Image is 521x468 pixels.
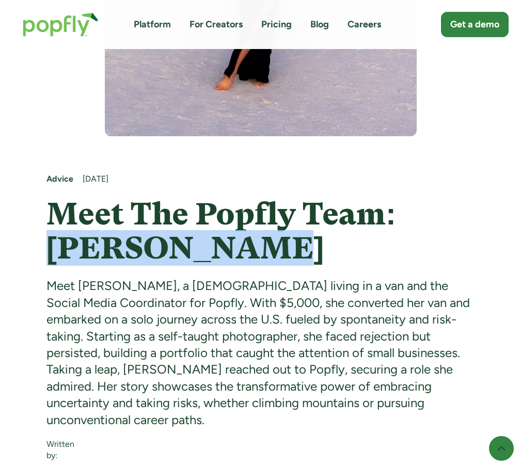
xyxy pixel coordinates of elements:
a: Platform [134,18,171,31]
strong: Advice [46,174,73,184]
a: Pricing [261,18,292,31]
div: Written by: [46,439,96,462]
div: Get a demo [450,18,499,31]
div: Meet [PERSON_NAME], a [DEMOGRAPHIC_DATA] living in a van and the Social Media Coordinator for Pop... [46,278,475,428]
h1: Meet The Popfly Team: [PERSON_NAME] [46,197,475,265]
a: Get a demo [441,12,509,37]
a: For Creators [190,18,243,31]
a: home [12,2,109,47]
a: Advice [46,173,73,185]
a: Careers [348,18,381,31]
a: Blog [310,18,329,31]
div: [DATE] [83,173,475,185]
